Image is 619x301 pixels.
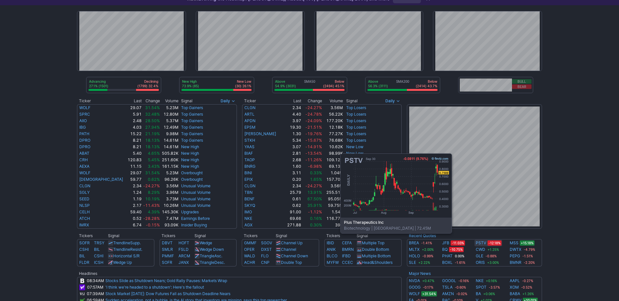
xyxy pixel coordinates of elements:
a: [DEMOGRAPHIC_DATA] [79,177,123,182]
a: DPRO [79,144,90,149]
span: Daily [221,98,230,104]
a: ARCM [178,253,190,258]
td: 12.49M [160,124,178,131]
td: 177.20K [322,118,343,124]
a: OPER [244,247,255,252]
a: IMO [244,209,252,214]
a: CEFA [342,240,352,245]
a: HOLO [409,253,420,259]
a: MYFW [327,260,339,265]
a: HOFT [178,240,189,245]
a: BMRN [342,247,354,252]
span: -24.27% [305,105,322,110]
img: chart.ashx [343,156,449,215]
span: 27.94% [145,125,160,130]
a: DPRO [79,138,90,143]
td: 145.30K [160,209,178,215]
a: Unusual Volume [181,190,210,195]
a: CRH [79,157,88,162]
a: BENF [244,196,255,201]
a: Horizontal S/R [113,253,140,258]
td: 95.05M [322,196,343,202]
td: 2.34 [126,183,142,189]
td: 2.34 [284,183,302,189]
a: IFBD [342,253,351,258]
a: Multiple Top [362,240,384,245]
a: Stock Market [DATE]: Dow Futures Fall as Shutdown Deadline Nears [105,291,230,296]
td: 10.26M [160,202,178,209]
td: 157.70K [322,176,343,183]
p: New Low [235,79,251,84]
td: 1.19 [126,196,142,202]
td: 29.07 [126,104,142,111]
a: Earnings Before [181,216,210,221]
td: 29.07 [126,170,142,176]
span: 28.50% [145,118,160,123]
td: 91.00 [284,209,302,215]
td: 9.98M [160,131,178,137]
p: New High [182,79,199,84]
a: DBVT [162,240,173,245]
p: Below [323,79,344,84]
td: 1.24 [126,189,142,196]
span: 18.13% [145,144,160,149]
a: BIAF [244,151,253,156]
a: New High [181,151,199,156]
td: 3.56M [322,183,343,189]
span: 67.50% [307,196,322,201]
a: AEXA [79,164,89,169]
button: Signals interval [384,98,402,104]
td: 1.54K [322,209,343,215]
a: SOFR [79,240,90,245]
td: 109.12K [322,157,343,163]
a: Wedge [200,240,212,245]
a: BINI [244,170,252,175]
a: ACHR [244,260,255,265]
a: New High [181,144,199,149]
a: TRSY [94,240,104,245]
p: (30) 26.1% [235,84,251,88]
b: Major News [409,271,431,276]
a: NVDA [409,278,420,284]
th: Change [302,98,322,104]
span: 4.65% [148,151,160,156]
a: Overbought [181,170,203,175]
td: 11.15 [126,163,142,170]
a: SOFR [162,260,172,265]
a: CLGN [244,183,255,188]
span: -11.43% [143,203,160,208]
p: Above [275,79,296,84]
td: 96.26K [160,176,178,183]
td: 2.17 [126,202,142,209]
span: 31.54% [145,105,160,110]
a: BA [476,291,481,297]
a: Unusual Volume [181,196,210,201]
td: 69.66 [284,215,302,222]
button: Signals interval [219,98,237,104]
a: Top Losers [346,112,366,117]
a: CLGN [244,105,255,110]
span: -19.76% [305,131,322,136]
a: ABAT [79,151,89,156]
td: 2.81 [284,150,302,157]
p: (1799) 32.4% [137,84,158,88]
a: CWD [476,246,485,253]
a: TrendlineSupp. [113,240,141,245]
th: Volume [160,98,178,104]
a: GLE [476,253,483,259]
td: 59.40 [126,209,142,215]
td: 5.34 [284,137,302,144]
a: IBID [327,240,334,245]
span: -1.12% [308,209,322,214]
a: Channel [281,247,296,252]
td: 251.60K [160,157,178,163]
td: 116.77K [322,215,343,222]
th: Volume [322,98,343,104]
a: APDN [244,118,255,123]
button: Bull [512,79,532,84]
span: -24.27% [305,183,322,188]
a: TriangleAsc. [200,253,222,258]
a: CSHI [94,253,103,258]
a: FSLD [178,247,189,252]
a: Top Gainers [181,131,203,136]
